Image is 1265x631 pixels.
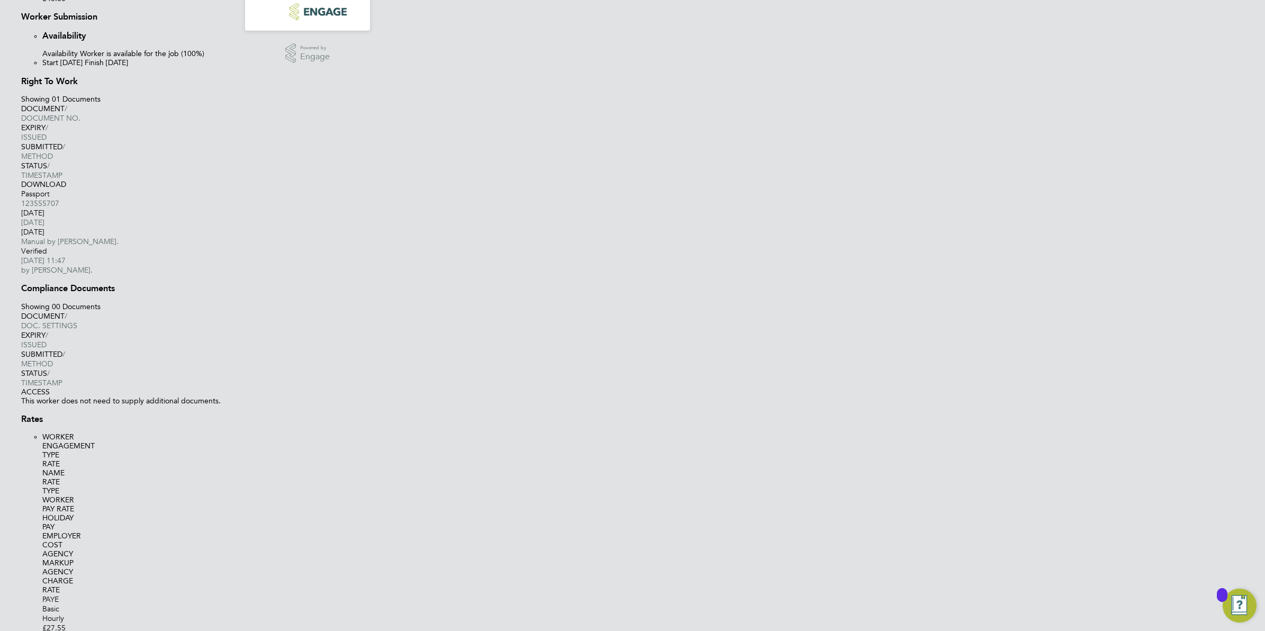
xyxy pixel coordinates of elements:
h3: Availability [42,31,1265,41]
label: Finish [85,58,104,67]
a: Powered byEngage [285,43,330,64]
span: [DATE] 11:47 [21,256,66,265]
span: by [PERSON_NAME]. [21,265,93,275]
div: EMPLOYER COST [42,531,1265,549]
span: 01 Documents [52,95,101,104]
div: STATUS [21,368,1265,387]
span: ISSUED [21,340,47,349]
div: SUBMITTED [21,142,1265,161]
div: [DATE] [21,208,1265,227]
div: Showing [21,302,1265,311]
label: Start [42,58,58,67]
h3: Right To Work [21,76,1265,86]
span: / [47,368,50,378]
h3: Rates [21,414,1265,424]
b: Worker Submission [21,12,97,22]
h3: Compliance Documents [21,283,1265,293]
div: DOWNLOAD [21,180,1265,189]
div: STATUS [21,161,1265,180]
label: Availability [42,49,78,58]
div: AGENCY CHARGE RATE [42,567,1265,594]
img: protocol-logo-retina.png [290,3,346,20]
span: 00 Documents [52,302,101,311]
div: WORKER ENGAGEMENT TYPE [42,432,1265,459]
span: DOCUMENT NO. [21,113,80,123]
div: [DATE] [21,227,1265,246]
span: / [65,311,67,321]
div: EXPIRY [21,123,1265,142]
button: Open Resource Center, 1 new notification [1223,589,1257,623]
span: [DATE] [21,218,44,227]
div: This worker does not need to supply additional documents. [21,396,1265,405]
div: Passport [21,189,1265,208]
span: / [46,330,48,340]
span: / [47,161,50,170]
div: PAYE [42,594,1265,604]
div: Hourly [42,614,1265,623]
div: EXPIRY [21,330,1265,349]
span: [DATE] [106,58,128,67]
div: RATE TYPE [42,477,1265,495]
span: TIMESTAMP [21,378,62,387]
span: [DATE] [60,58,83,67]
span: Powered by [300,43,330,52]
div: SUBMITTED [21,349,1265,368]
div: ACCESS [21,387,1265,396]
div: DOCUMENT [21,311,1265,330]
div: RATE NAME [42,459,1265,477]
span: Basic [42,604,59,614]
div: WORKER PAY RATE [42,495,1265,513]
a: Go to home page [279,3,357,20]
span: / [62,142,65,151]
span: ISSUED [21,132,47,142]
div: DOCUMENT [21,104,1265,123]
span: / [65,104,67,113]
div: HOLIDAY PAY [42,513,1265,531]
span: 123555707 [21,199,59,208]
span: / [62,349,65,359]
span: / [46,123,48,132]
span: Verified [21,246,47,256]
span: Worker is available for the job (100%) [80,49,204,58]
span: METHOD [21,359,53,368]
div: AGENCY MARKUP [42,549,1265,567]
span: Engage [300,52,330,61]
span: METHOD [21,151,53,161]
div: Showing [21,95,1265,104]
span: Manual by [PERSON_NAME]. [21,237,119,246]
span: DOC. SETTINGS [21,321,77,330]
span: TIMESTAMP [21,170,62,180]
